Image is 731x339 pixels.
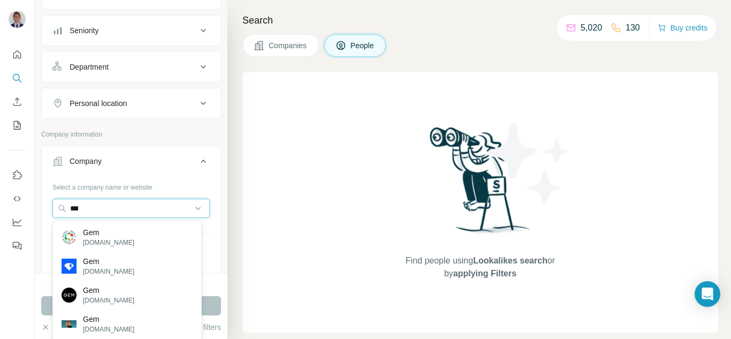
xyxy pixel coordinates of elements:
[453,269,516,278] span: applying Filters
[581,21,602,34] p: 5,020
[70,98,127,109] div: Personal location
[70,156,102,167] div: Company
[394,254,566,280] span: Find people using or by
[41,130,221,139] p: Company information
[62,230,77,245] img: Gem
[62,320,77,328] img: Gem
[52,178,210,192] div: Select a company name or website
[9,92,26,111] button: Enrich CSV
[481,115,577,211] img: Surfe Illustration - Stars
[83,314,134,325] p: Gem
[9,69,26,88] button: Search
[242,13,718,28] h4: Search
[9,116,26,135] button: My lists
[42,54,220,80] button: Department
[83,256,134,267] p: Gem
[425,124,536,244] img: Surfe Illustration - Woman searching with binoculars
[473,256,547,265] span: Lookalikes search
[9,236,26,255] button: Feedback
[9,45,26,64] button: Quick start
[42,91,220,116] button: Personal location
[269,40,308,51] span: Companies
[41,322,72,333] button: Clear
[9,165,26,185] button: Use Surfe on LinkedIn
[70,25,98,36] div: Seniority
[658,20,707,35] button: Buy credits
[70,62,109,72] div: Department
[42,18,220,43] button: Seniority
[351,40,375,51] span: People
[83,325,134,334] p: [DOMAIN_NAME]
[62,288,77,303] img: Gem
[83,285,134,296] p: Gem
[626,21,640,34] p: 130
[695,281,720,307] div: Open Intercom Messenger
[83,238,134,247] p: [DOMAIN_NAME]
[62,259,77,274] img: Gem
[42,148,220,178] button: Company
[83,296,134,305] p: [DOMAIN_NAME]
[83,227,134,238] p: Gem
[9,11,26,28] img: Avatar
[9,213,26,232] button: Dashboard
[83,267,134,276] p: [DOMAIN_NAME]
[9,189,26,208] button: Use Surfe API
